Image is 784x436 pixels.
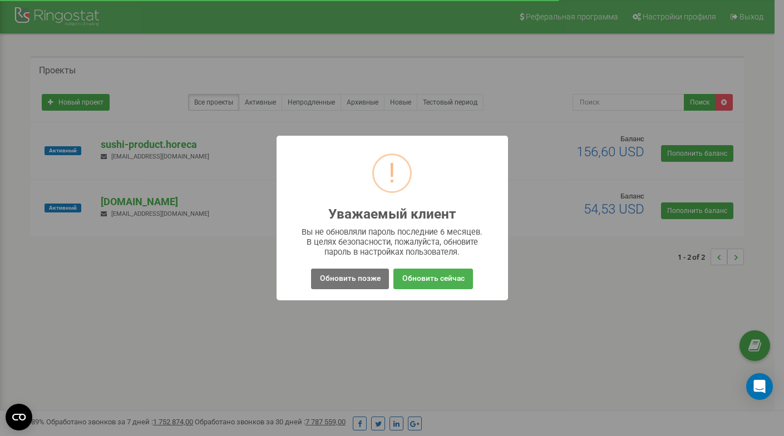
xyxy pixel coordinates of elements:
div: Вы не обновляли пароль последние 6 месяцев. В целях безопасности, пожалуйста, обновите пароль в н... [298,227,486,257]
div: ! [388,155,396,191]
button: Open CMP widget [6,404,32,430]
h2: Уважаемый клиент [328,207,456,222]
div: Open Intercom Messenger [746,373,773,400]
button: Обновить сейчас [393,269,472,289]
button: Обновить позже [311,269,388,289]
